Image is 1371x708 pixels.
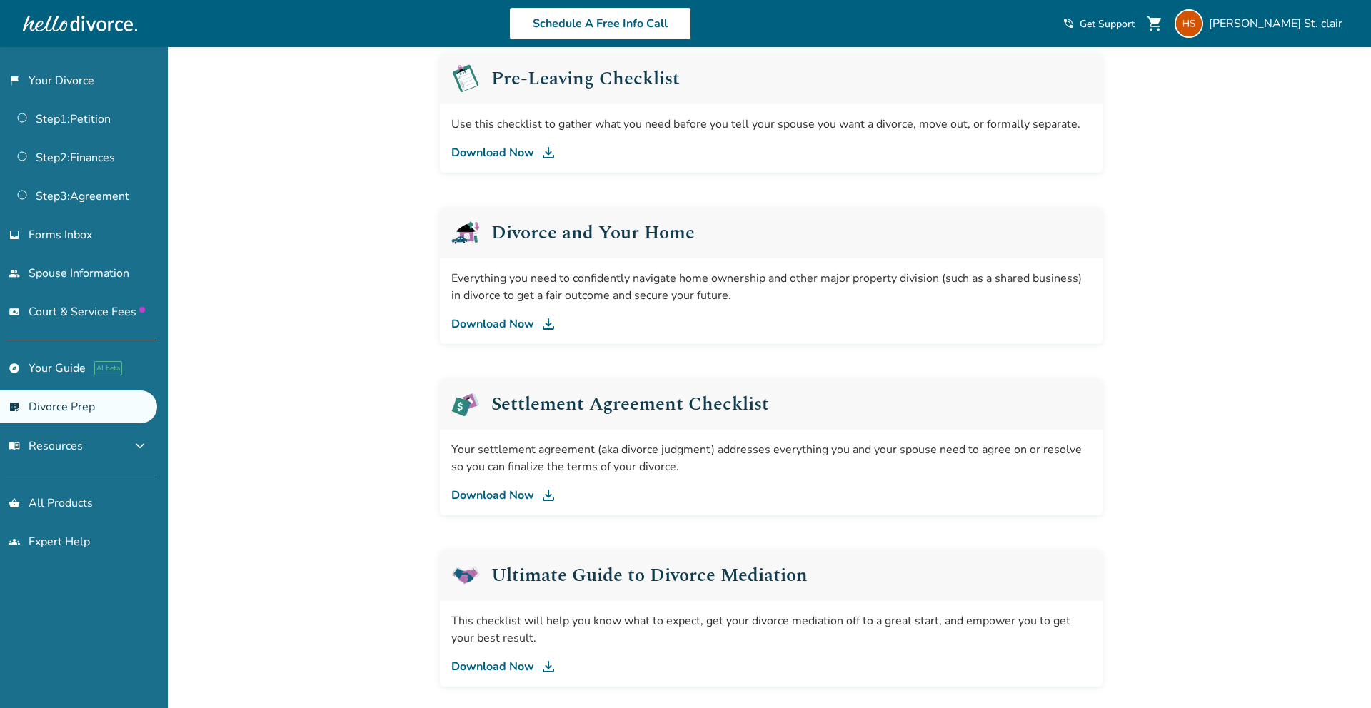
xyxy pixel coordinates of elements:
h2: Pre-Leaving Checklist [491,69,680,88]
h2: Settlement Agreement Checklist [491,395,769,413]
a: Download Now [451,658,1091,675]
a: Download Now [451,315,1091,333]
h2: Ultimate Guide to Divorce Mediation [491,566,808,585]
img: DL [540,658,557,675]
div: Everything you need to confidently navigate home ownership and other major property division (suc... [451,270,1091,304]
img: DL [540,487,557,504]
span: Court & Service Fees [29,304,145,320]
span: universal_currency_alt [9,306,20,318]
span: Forms Inbox [29,227,92,243]
span: groups [9,536,20,547]
span: people [9,268,20,279]
span: list_alt_check [9,401,20,413]
div: Use this checklist to gather what you need before you tell your spouse you want a divorce, move o... [451,116,1091,133]
img: Ultimate Guide to Divorce Mediation [451,561,480,590]
img: DL [540,144,557,161]
a: Download Now [451,487,1091,504]
span: expand_more [131,438,149,455]
span: inbox [9,229,20,241]
a: phone_in_talkGet Support [1063,17,1135,31]
span: Get Support [1080,17,1135,31]
div: This checklist will help you know what to expect, get your divorce mediation off to a great start... [451,612,1091,647]
iframe: Chat Widget [1300,639,1371,708]
img: Hannah St. Clair [1175,9,1203,38]
img: DL [540,315,557,333]
img: Settlement Agreement Checklist [451,390,480,418]
h2: Divorce and Your Home [491,223,695,242]
span: shopping_cart [1146,15,1163,32]
img: Divorce and Your Home [451,218,480,247]
span: shopping_basket [9,497,20,509]
span: flag_2 [9,75,20,86]
span: [PERSON_NAME] St. clair [1209,16,1348,31]
div: Your settlement agreement (aka divorce judgment) addresses everything you and your spouse need to... [451,441,1091,475]
a: Schedule A Free Info Call [509,7,691,40]
a: Download Now [451,144,1091,161]
span: explore [9,363,20,374]
span: Resources [9,438,83,454]
img: Pre-Leaving Checklist [451,64,480,93]
span: AI beta [94,361,122,375]
span: menu_book [9,440,20,452]
span: phone_in_talk [1063,18,1074,29]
